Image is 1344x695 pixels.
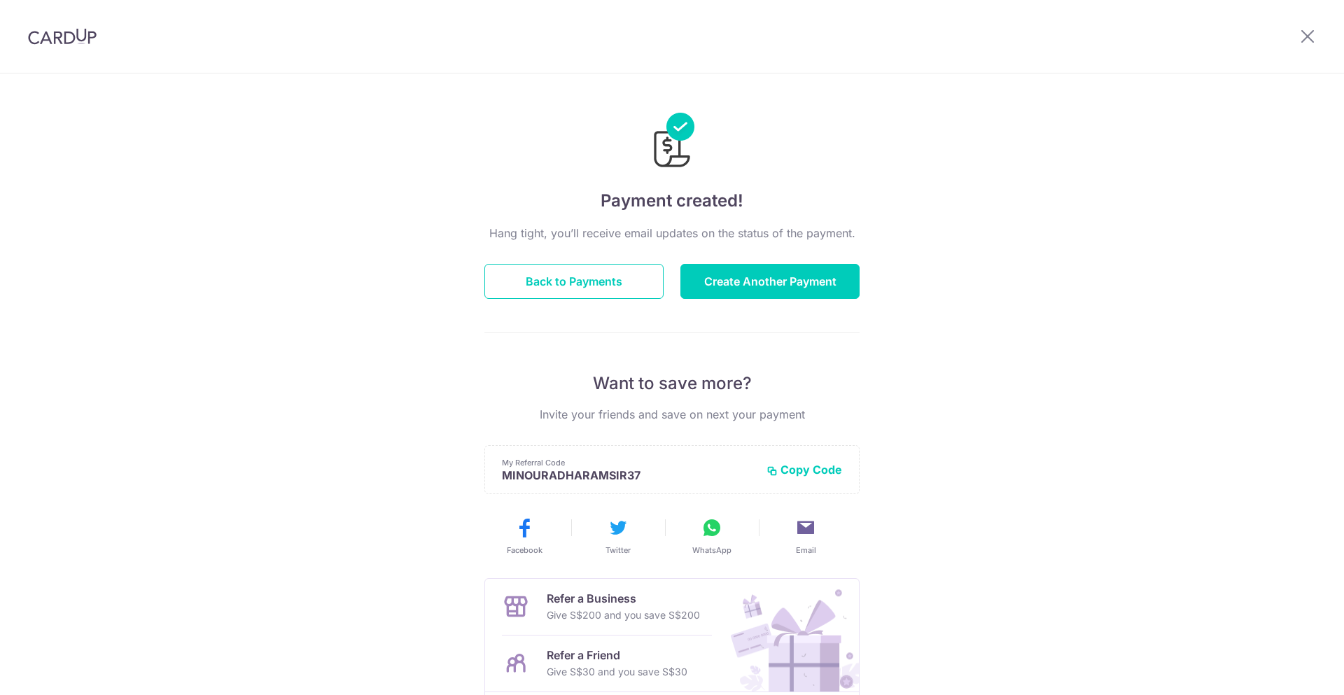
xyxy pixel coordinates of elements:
[671,517,753,556] button: WhatsApp
[484,372,860,395] p: Want to save more?
[717,579,859,692] img: Refer
[796,545,816,556] span: Email
[680,264,860,299] button: Create Another Payment
[547,607,700,624] p: Give S$200 and you save S$200
[502,457,755,468] p: My Referral Code
[577,517,659,556] button: Twitter
[484,406,860,423] p: Invite your friends and save on next your payment
[484,264,664,299] button: Back to Payments
[605,545,631,556] span: Twitter
[28,28,97,45] img: CardUp
[764,517,847,556] button: Email
[547,590,700,607] p: Refer a Business
[547,647,687,664] p: Refer a Friend
[484,225,860,241] p: Hang tight, you’ll receive email updates on the status of the payment.
[502,468,755,482] p: MINOURADHARAMSIR37
[650,113,694,171] img: Payments
[484,188,860,213] h4: Payment created!
[547,664,687,680] p: Give S$30 and you save S$30
[507,545,542,556] span: Facebook
[766,463,842,477] button: Copy Code
[483,517,566,556] button: Facebook
[692,545,731,556] span: WhatsApp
